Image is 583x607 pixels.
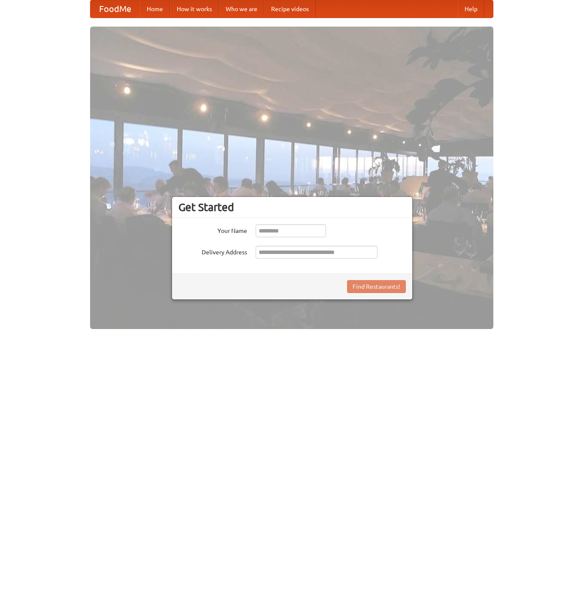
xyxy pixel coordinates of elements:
[178,201,406,214] h3: Get Started
[91,0,140,18] a: FoodMe
[458,0,484,18] a: Help
[347,280,406,293] button: Find Restaurants!
[178,246,247,257] label: Delivery Address
[219,0,264,18] a: Who we are
[178,224,247,235] label: Your Name
[264,0,316,18] a: Recipe videos
[140,0,170,18] a: Home
[170,0,219,18] a: How it works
